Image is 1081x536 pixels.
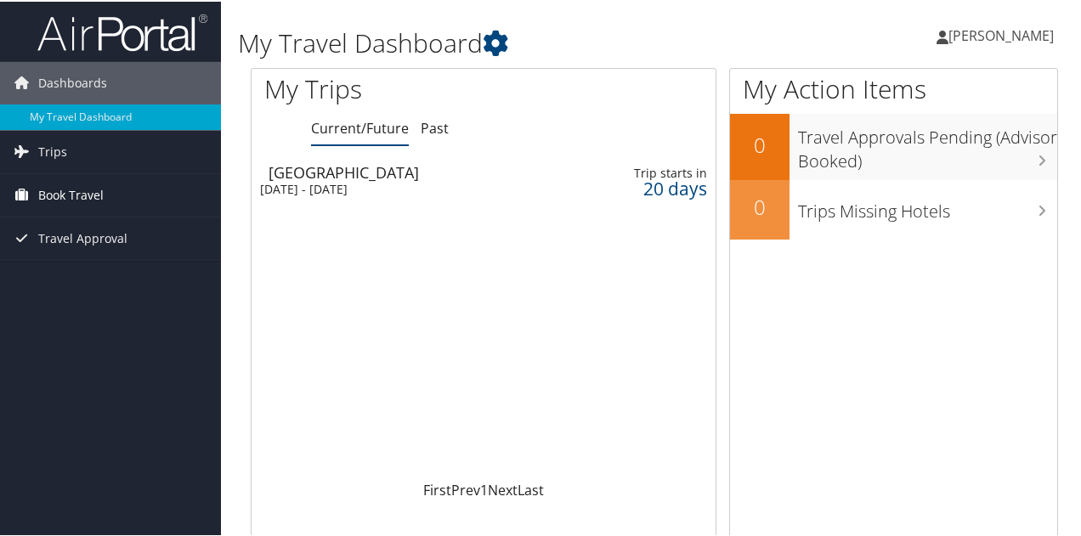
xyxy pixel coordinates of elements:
div: Trip starts in [609,164,707,179]
a: 0Travel Approvals Pending (Advisor Booked) [730,112,1057,178]
img: airportal-logo.png [37,11,207,51]
a: Past [421,117,449,136]
h2: 0 [730,191,790,220]
h1: My Trips [264,70,509,105]
span: Travel Approval [38,216,127,258]
a: Prev [451,479,480,498]
a: Next [488,479,518,498]
h2: 0 [730,129,790,158]
div: [DATE] - [DATE] [260,180,549,195]
span: Book Travel [38,172,104,215]
div: [GEOGRAPHIC_DATA] [269,163,557,178]
a: Last [518,479,544,498]
a: 1 [480,479,488,498]
a: 0Trips Missing Hotels [730,178,1057,238]
h3: Trips Missing Hotels [798,189,1057,222]
span: Trips [38,129,67,172]
h3: Travel Approvals Pending (Advisor Booked) [798,116,1057,172]
a: [PERSON_NAME] [937,8,1071,59]
a: Current/Future [311,117,409,136]
span: [PERSON_NAME] [948,25,1054,43]
div: 20 days [609,179,707,195]
h1: My Action Items [730,70,1057,105]
a: First [423,479,451,498]
span: Dashboards [38,60,107,103]
h1: My Travel Dashboard [238,24,793,59]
